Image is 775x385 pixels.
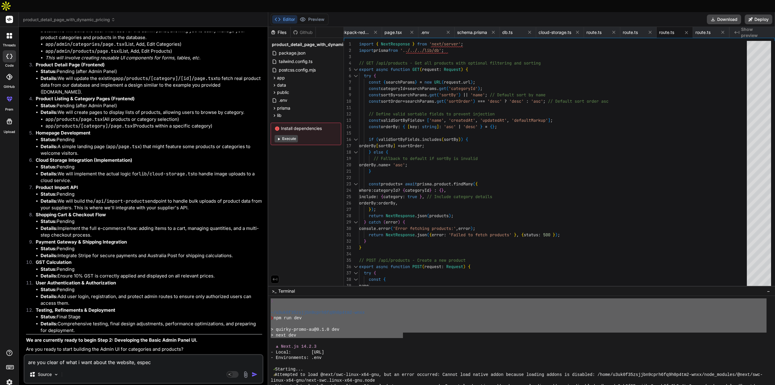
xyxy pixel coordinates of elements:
div: 18 [344,149,351,155]
div: 6 [344,73,351,79]
span: ; [422,143,424,148]
span: route.ts [695,29,711,35]
span: { [466,137,468,142]
span: } [492,124,495,129]
span: from [417,41,427,47]
code: app/products/[category]/page.tsx [45,123,133,129]
span: NextResponse [381,41,410,47]
span: export [359,67,374,72]
span: page.tsx [384,29,402,35]
span: : [526,98,529,104]
span: async [376,67,388,72]
label: Upload [4,129,15,134]
span: 'desc' [463,124,478,129]
span: 'name' [429,118,444,123]
span: prisma [277,105,290,111]
strong: Details: [41,75,58,81]
span: get [429,92,437,98]
button: Deploy [745,15,772,24]
span: includes [422,137,441,142]
span: tailwind.config.ts [278,58,313,65]
span: . [434,98,437,104]
span: ? [504,98,507,104]
span: function [391,67,410,72]
code: app/products/page.tsx [45,116,103,122]
div: Github [291,29,315,35]
span: { [383,79,386,85]
span: = [485,124,487,129]
span: lib [277,112,282,118]
span: = [403,98,405,104]
span: ( [473,181,475,187]
div: 11 [344,105,351,111]
span: = [420,79,422,85]
span: ; [550,118,553,123]
span: searchParams [407,86,437,91]
strong: Status: [41,137,57,142]
span: = [400,181,403,187]
li: We will create pages to display lists of products, allowing users to browse by category. [41,109,262,130]
span: { [381,194,383,199]
span: 'updatedAt' [480,118,507,123]
span: ( [437,92,439,98]
span: ) [473,98,475,104]
span: categoryId [381,86,405,91]
span: import [359,48,374,53]
li: (All products or category selection) [45,116,262,123]
strong: Status: [41,68,57,74]
li: (Products within a specific category) [45,123,262,130]
span: validSortByFields [378,137,420,142]
span: . [427,92,429,98]
div: Click to collapse the range. [352,136,360,143]
strong: Shopping Cart & Checkout Flow [36,212,106,217]
button: Preview [297,15,327,24]
span: ( [441,137,444,142]
code: app/page.tsx [107,144,140,150]
span: searchParams [398,92,427,98]
span: validSortByFields [381,118,422,123]
span: } [415,79,417,85]
span: , [444,188,446,193]
span: // GET /api/products - Get all products with optio [359,60,480,66]
span: string [422,124,437,129]
span: findMany [453,181,473,187]
span: where [359,188,371,193]
span: else [374,149,383,155]
span: 'defaultMarkup' [512,118,548,123]
div: Click to collapse the range. [352,181,360,187]
div: 12 [344,111,351,117]
span: : [371,188,374,193]
span: ( [441,79,444,85]
div: Files [268,29,290,35]
div: Click to collapse the range. [352,73,360,79]
span: 'desc' [509,98,524,104]
textarea: are you clear of what i want about the website, espec [25,355,262,366]
span: get [437,98,444,104]
span: import [359,41,374,47]
span: } [369,207,371,212]
span: sortBy [381,92,395,98]
span: . [376,162,378,168]
span: ) [478,86,480,91]
label: code [5,63,14,68]
span: ] [393,143,395,148]
span: product [434,181,451,187]
span: if [369,137,374,142]
div: 24 [344,187,351,194]
span: } [441,188,444,193]
li: (List, Add, Edit Categories) [45,41,262,48]
span: } [480,124,483,129]
span: .env [278,97,288,104]
li: We will implement the actual logic for to handle image uploads to a cloud service. [41,171,262,184]
div: 13 [344,117,351,124]
div: 21 [344,168,351,174]
span: , [475,118,478,123]
span: 'asc' [531,98,543,104]
span: : [376,200,378,206]
span: prisma [374,48,388,53]
span: const [369,118,381,123]
code: app/admin/categories/page.tsx [45,41,124,47]
code: app/products/[category]/[id]/page.tsx [115,75,216,81]
div: Click to collapse the range. [352,149,360,155]
span: ? [398,188,400,193]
